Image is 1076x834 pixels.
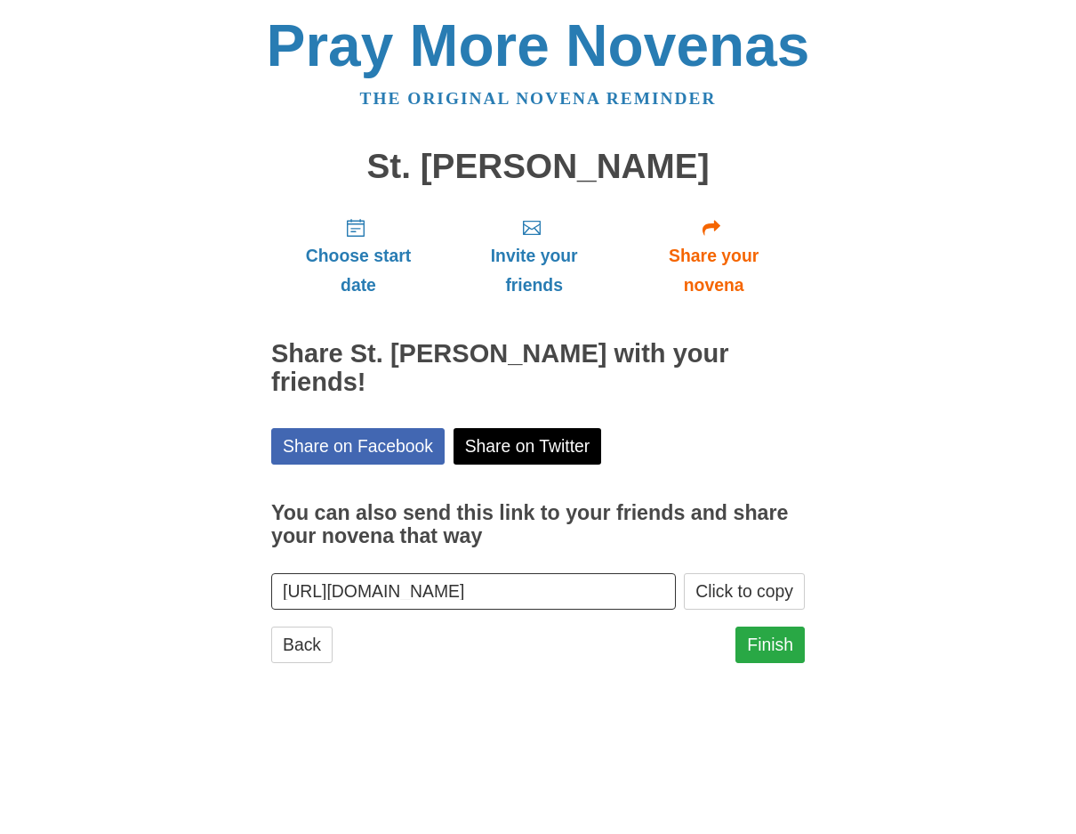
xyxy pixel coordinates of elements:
[271,340,805,397] h2: Share St. [PERSON_NAME] with your friends!
[684,573,805,610] button: Click to copy
[446,203,622,309] a: Invite your friends
[454,428,602,465] a: Share on Twitter
[463,241,605,300] span: Invite your friends
[289,241,428,300] span: Choose start date
[360,89,717,108] a: The original novena reminder
[267,12,810,78] a: Pray More Novenas
[271,627,333,663] a: Back
[735,627,805,663] a: Finish
[271,203,446,309] a: Choose start date
[271,428,445,465] a: Share on Facebook
[271,502,805,547] h3: You can also send this link to your friends and share your novena that way
[271,148,805,186] h1: St. [PERSON_NAME]
[622,203,805,309] a: Share your novena
[640,241,787,300] span: Share your novena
